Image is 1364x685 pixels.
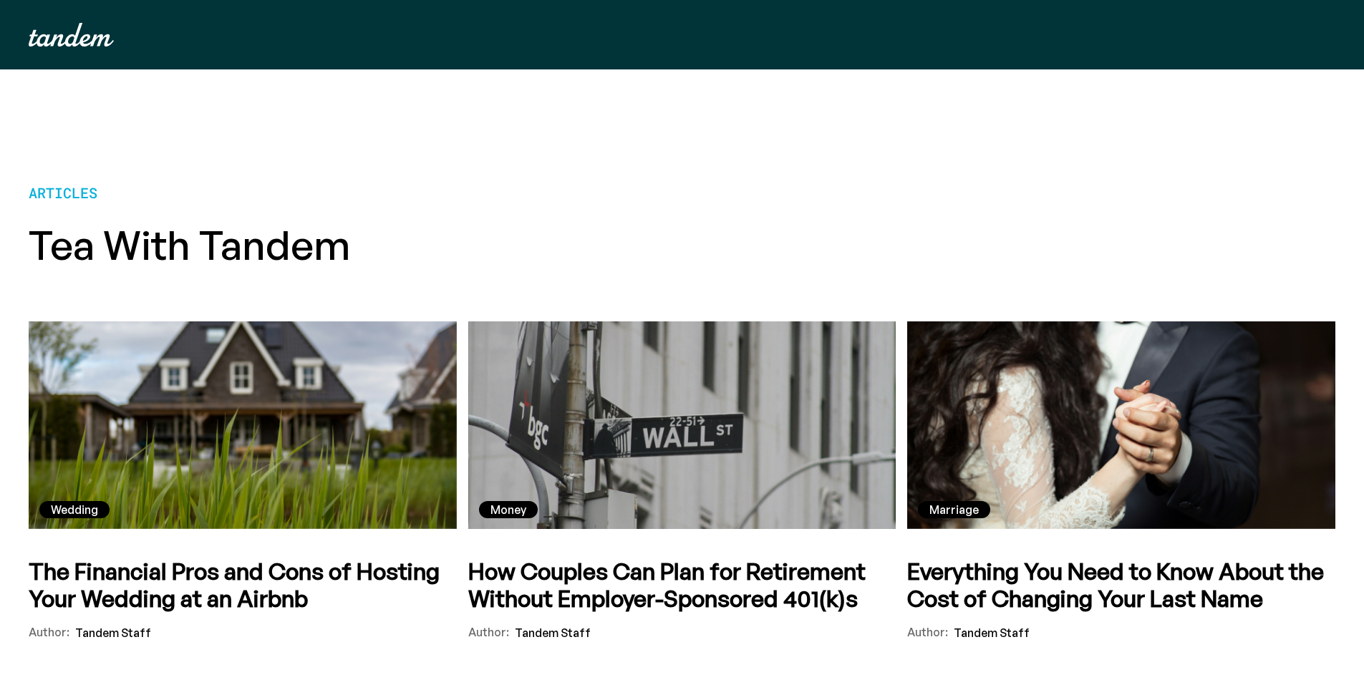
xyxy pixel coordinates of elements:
h5: How Couples Can Plan for Retirement Without Employer-Sponsored 401(k)s [468,558,896,613]
div: Tandem Staff [954,624,1030,641]
h5: The Financial Pros and Cons of Hosting Your Wedding at an Airbnb [29,558,457,613]
a: home [29,23,114,47]
div: Tandem Staff [75,624,151,641]
a: The Financial Pros and Cons of Hosting Your Wedding at an AirbnbAuthor:Tandem Staff [29,558,457,641]
div: Author: [468,626,509,638]
div: Wedding [51,501,98,518]
h5: Everything You Need to Know About the Cost of Changing Your Last Name [907,558,1335,613]
a: How Couples Can Plan for Retirement Without Employer-Sponsored 401(k)sAuthor:Tandem Staff [468,558,896,641]
div: Tandem Staff [515,624,591,641]
p: articles [29,184,350,201]
div: Author: [29,626,69,638]
div: Author: [907,626,948,638]
h2: Tea with Tandem [29,224,350,264]
a: Everything You Need to Know About the Cost of Changing Your Last NameAuthor:Tandem Staff [907,558,1335,641]
div: Money [490,501,526,518]
div: Marriage [929,501,979,518]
